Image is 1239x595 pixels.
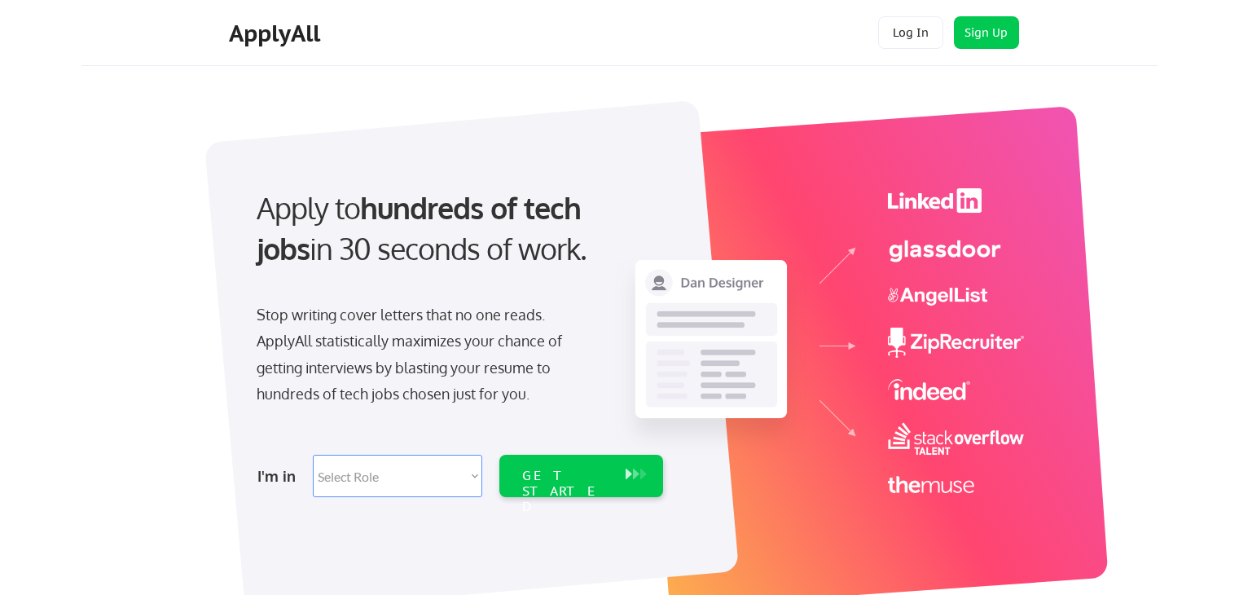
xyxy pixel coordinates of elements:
[257,302,591,408] div: Stop writing cover letters that no one reads. ApplyAll statistically maximizes your chance of get...
[522,468,609,515] div: GET STARTED
[954,16,1019,49] button: Sign Up
[257,463,303,489] div: I'm in
[878,16,943,49] button: Log In
[229,20,325,47] div: ApplyAll
[257,189,588,267] strong: hundreds of tech jobs
[257,187,657,270] div: Apply to in 30 seconds of work.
